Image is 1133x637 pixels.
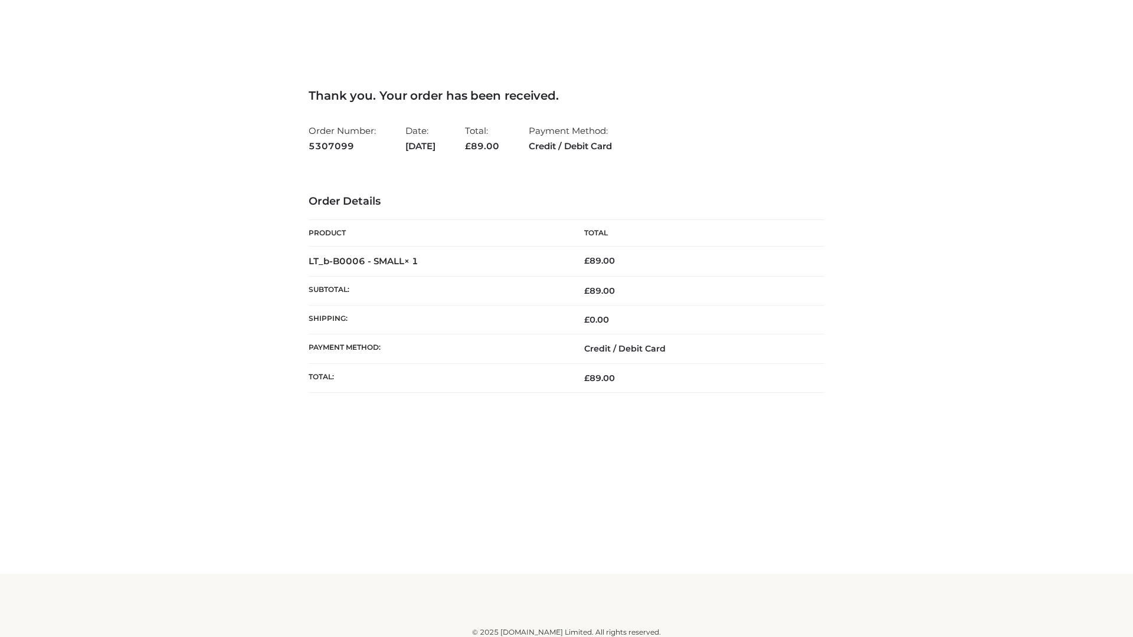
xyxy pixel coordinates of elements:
bdi: 89.00 [584,255,615,266]
th: Total: [309,363,566,392]
th: Payment method: [309,334,566,363]
th: Product [309,220,566,247]
span: £ [584,285,590,296]
th: Total [566,220,824,247]
li: Total: [465,120,499,156]
li: Order Number: [309,120,376,156]
h3: Order Details [309,195,824,208]
li: Date: [405,120,435,156]
li: Payment Method: [529,120,612,156]
span: £ [584,314,590,325]
span: 89.00 [584,373,615,383]
strong: 5307099 [309,139,376,154]
td: Credit / Debit Card [566,334,824,363]
span: £ [465,140,471,152]
th: Shipping: [309,306,566,334]
strong: LT_b-B0006 - SMALL [309,255,418,267]
th: Subtotal: [309,276,566,305]
span: 89.00 [584,285,615,296]
bdi: 0.00 [584,314,609,325]
span: £ [584,373,590,383]
span: 89.00 [465,140,499,152]
strong: [DATE] [405,139,435,154]
span: £ [584,255,590,266]
strong: Credit / Debit Card [529,139,612,154]
strong: × 1 [404,255,418,267]
h3: Thank you. Your order has been received. [309,88,824,103]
